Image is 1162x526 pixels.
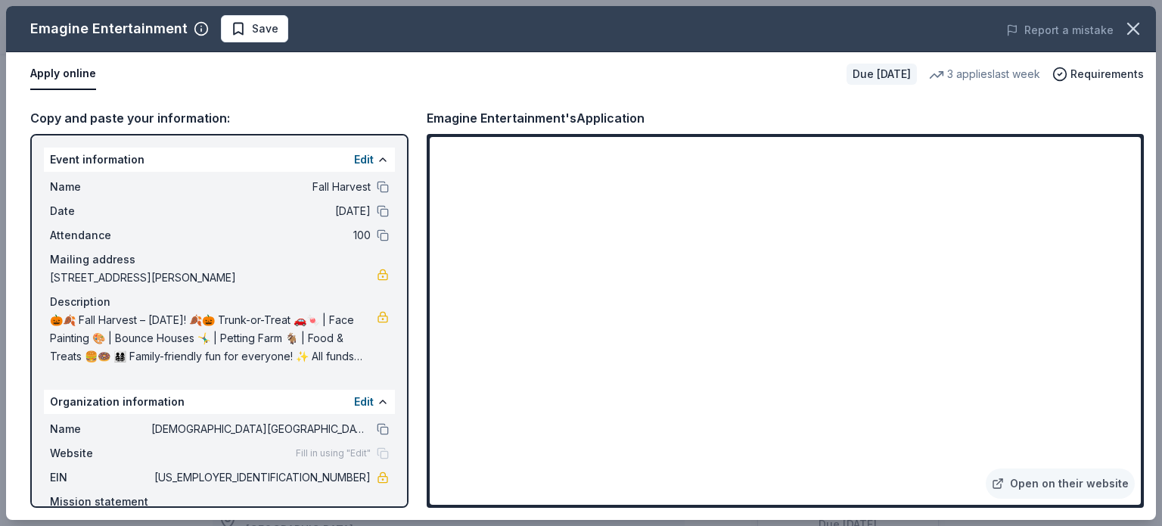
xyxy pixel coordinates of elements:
[847,64,917,85] div: Due [DATE]
[929,65,1040,83] div: 3 applies last week
[1052,65,1144,83] button: Requirements
[44,390,395,414] div: Organization information
[296,447,371,459] span: Fill in using "Edit"
[151,178,371,196] span: Fall Harvest
[221,15,288,42] button: Save
[50,226,151,244] span: Attendance
[151,468,371,487] span: [US_EMPLOYER_IDENTIFICATION_NUMBER]
[354,393,374,411] button: Edit
[1070,65,1144,83] span: Requirements
[50,293,389,311] div: Description
[50,311,377,366] span: 🎃🍂 Fall Harvest – [DATE]! 🍂🎃 Trunk-or-Treat 🚗🍬 | Face Painting 🎨 | Bounce Houses 🤸‍♂️ | Petting F...
[50,178,151,196] span: Name
[50,493,389,511] div: Mission statement
[151,420,371,438] span: [DEMOGRAPHIC_DATA][GEOGRAPHIC_DATA]
[30,108,409,128] div: Copy and paste your information:
[50,420,151,438] span: Name
[1006,21,1114,39] button: Report a mistake
[50,468,151,487] span: EIN
[50,202,151,220] span: Date
[354,151,374,169] button: Edit
[151,226,371,244] span: 100
[50,269,377,287] span: [STREET_ADDRESS][PERSON_NAME]
[50,251,389,269] div: Mailing address
[30,58,96,90] button: Apply online
[44,148,395,172] div: Event information
[50,444,151,462] span: Website
[30,17,188,41] div: Emagine Entertainment
[427,108,645,128] div: Emagine Entertainment's Application
[986,468,1135,499] a: Open on their website
[151,202,371,220] span: [DATE]
[252,20,278,38] span: Save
